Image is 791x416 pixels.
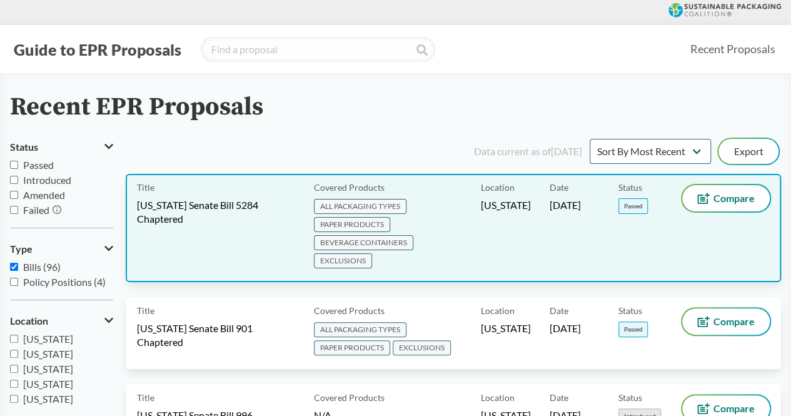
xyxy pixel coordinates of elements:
span: BEVERAGE CONTAINERS [314,235,413,250]
input: Bills (96) [10,263,18,271]
input: Failed [10,206,18,214]
span: ALL PACKAGING TYPES [314,322,406,337]
span: [US_STATE] Senate Bill 901 Chaptered [137,322,299,349]
button: Export [718,139,778,164]
span: [US_STATE] [481,198,531,212]
span: [US_STATE] [23,378,73,390]
span: [DATE] [550,322,581,335]
input: [US_STATE] [10,395,18,403]
span: Title [137,181,154,194]
span: Failed [23,204,49,216]
span: [US_STATE] [23,333,73,345]
span: Passed [618,322,648,337]
span: Status [10,141,38,153]
span: Passed [618,198,648,214]
span: Type [10,243,33,255]
div: Data current as of [DATE] [474,144,582,159]
span: [US_STATE] [481,322,531,335]
input: [US_STATE] [10,335,18,343]
span: PAPER PRODUCTS [314,340,390,355]
span: EXCLUSIONS [393,340,451,355]
span: Date [550,391,568,404]
span: EXCLUSIONS [314,253,372,268]
span: Compare [713,193,755,203]
span: [DATE] [550,198,581,212]
span: Location [481,391,515,404]
input: Passed [10,161,18,169]
h2: Recent EPR Proposals [10,93,263,121]
span: Bills (96) [23,261,61,273]
input: [US_STATE] [10,350,18,358]
span: [US_STATE] Senate Bill 5284 Chaptered [137,198,299,226]
input: [US_STATE] [10,380,18,388]
span: Title [137,304,154,317]
span: Compare [713,403,755,413]
span: Policy Positions (4) [23,276,106,288]
button: Compare [682,185,770,211]
input: Find a proposal [201,37,435,62]
span: Location [481,304,515,317]
button: Guide to EPR Proposals [10,39,185,59]
button: Location [10,310,113,332]
button: Type [10,238,113,260]
span: Status [618,391,642,404]
span: ALL PACKAGING TYPES [314,199,406,214]
span: Date [550,304,568,317]
span: Location [481,181,515,194]
span: Covered Products [314,304,385,317]
span: Passed [23,159,54,171]
a: Recent Proposals [685,35,781,63]
span: Location [10,315,48,327]
span: Compare [713,317,755,327]
button: Compare [682,308,770,335]
span: PAPER PRODUCTS [314,217,390,232]
span: [US_STATE] [23,363,73,375]
span: Covered Products [314,181,385,194]
input: Introduced [10,176,18,184]
span: Date [550,181,568,194]
span: Title [137,391,154,404]
button: Status [10,136,113,158]
input: Amended [10,191,18,199]
input: Policy Positions (4) [10,278,18,286]
input: [US_STATE] [10,365,18,373]
span: Amended [23,189,65,201]
span: [US_STATE] [23,348,73,360]
span: Introduced [23,174,71,186]
span: Status [618,181,642,194]
span: Status [618,304,642,317]
span: Covered Products [314,391,385,404]
span: [US_STATE] [23,393,73,405]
